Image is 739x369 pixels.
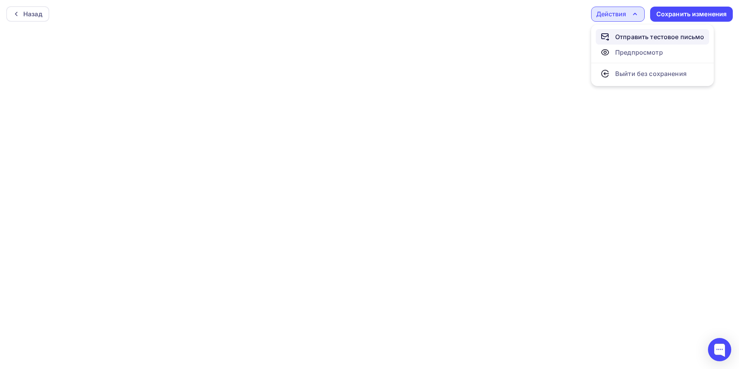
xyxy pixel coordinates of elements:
div: Предпросмотр [615,48,663,57]
ul: Действия [591,24,714,86]
div: Сохранить изменения [656,10,727,19]
div: Выйти без сохранения [615,69,687,78]
div: Назад [23,9,42,19]
div: Действия [596,9,626,19]
div: Отправить тестовое письмо [615,32,704,41]
button: Действия [591,7,645,22]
